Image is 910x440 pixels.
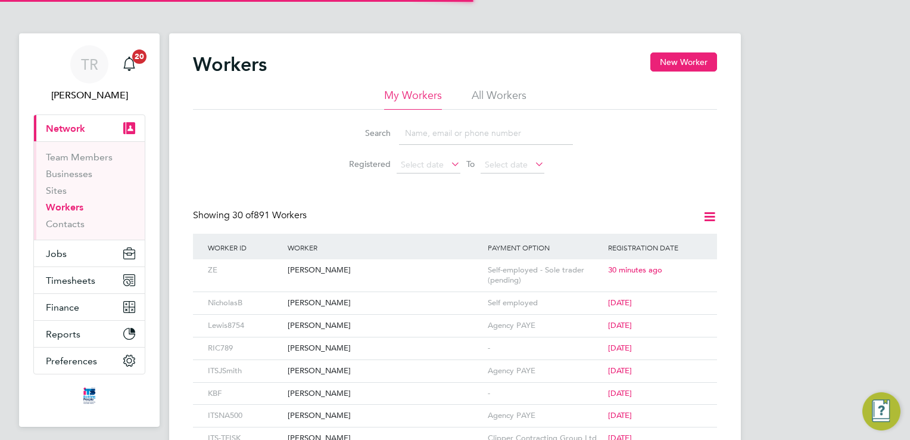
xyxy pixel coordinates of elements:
div: [PERSON_NAME] [285,360,485,382]
a: Workers [46,202,83,213]
span: 30 of [232,209,254,221]
div: [PERSON_NAME] [285,405,485,427]
div: Showing [193,209,309,222]
div: RIC789 [205,337,285,360]
div: Registration Date [605,234,705,261]
div: Self-employed - Sole trader (pending) [485,259,605,292]
div: ITSNA500 [205,405,285,427]
div: Agency PAYE [485,315,605,337]
div: NicholasB [205,292,285,314]
a: Contacts [46,218,85,230]
div: [PERSON_NAME] [285,383,485,405]
a: Go to home page [33,386,145,405]
div: Agency PAYE [485,405,605,427]
a: ITSJSmith[PERSON_NAME]Agency PAYE[DATE] [205,360,705,370]
div: ITSJSmith [205,360,285,382]
a: Team Members [46,151,113,163]
span: 891 Workers [232,209,307,221]
span: [DATE] [608,365,632,376]
nav: Main navigation [19,33,160,427]
a: Businesses [46,168,92,179]
a: 20 [117,45,141,83]
div: [PERSON_NAME] [285,259,485,281]
a: NicholasB[PERSON_NAME]Self employed[DATE] [205,292,705,302]
span: Network [46,123,85,134]
span: Finance [46,302,79,313]
li: My Workers [384,88,442,110]
div: Worker [285,234,485,261]
a: KBF[PERSON_NAME]-[DATE] [205,382,705,392]
div: Payment Option [485,234,605,261]
div: Network [34,141,145,240]
a: Sites [46,185,67,196]
div: - [485,337,605,360]
div: [PERSON_NAME] [285,315,485,337]
a: ITS-TFISK[PERSON_NAME]Clipper Contracting Group Ltd[DATE] [205,427,705,437]
a: ZE[PERSON_NAME]Self-employed - Sole trader (pending)30 minutes ago [205,259,705,269]
li: All Workers [472,88,526,110]
span: To [463,156,478,172]
div: Worker ID [205,234,285,261]
button: Engage Resource Center [862,392,900,430]
div: [PERSON_NAME] [285,292,485,314]
span: 20 [132,49,147,64]
span: TR [81,57,98,72]
button: New Worker [650,52,717,72]
span: Jobs [46,248,67,259]
div: KBF [205,383,285,405]
div: Self employed [485,292,605,314]
span: [DATE] [608,320,632,330]
button: Reports [34,321,145,347]
a: TR[PERSON_NAME] [33,45,145,103]
label: Registered [337,159,391,169]
a: ITSNA500[PERSON_NAME]Agency PAYE[DATE] [205,404,705,414]
button: Jobs [34,240,145,267]
span: [DATE] [608,298,632,308]
div: - [485,383,605,405]
div: [PERSON_NAME] [285,337,485,360]
div: ZE [205,259,285,281]
a: RIC789[PERSON_NAME]-[DATE] [205,337,705,347]
div: Agency PAYE [485,360,605,382]
span: 30 minutes ago [608,265,662,275]
img: itsconstruction-logo-retina.png [81,386,98,405]
span: [DATE] [608,410,632,420]
span: Timesheets [46,275,95,286]
div: Lewis8754 [205,315,285,337]
input: Name, email or phone number [399,122,573,145]
button: Finance [34,294,145,320]
span: Preferences [46,355,97,367]
span: Reports [46,329,80,340]
span: Select date [401,159,444,170]
span: Tanya Rowse [33,88,145,103]
button: Preferences [34,348,145,374]
span: Select date [485,159,528,170]
button: Timesheets [34,267,145,293]
h2: Workers [193,52,267,76]
button: Network [34,115,145,141]
span: [DATE] [608,388,632,398]
label: Search [337,128,391,138]
span: [DATE] [608,343,632,353]
a: Lewis8754[PERSON_NAME]Agency PAYE[DATE] [205,314,705,324]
